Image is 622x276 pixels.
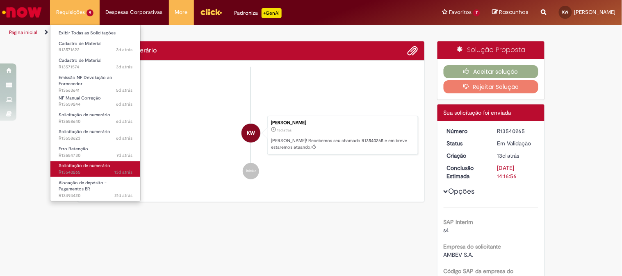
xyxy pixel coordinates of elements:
span: 13d atrás [497,152,519,159]
time: 23/09/2025 11:38:15 [116,118,132,124]
a: Exibir Todas as Solicitações [50,29,141,38]
span: KW [563,9,569,15]
button: Aceitar solução [444,65,538,78]
span: 13d atrás [277,128,292,133]
img: click_logo_yellow_360x200.png [200,6,222,18]
span: More [175,8,188,16]
button: Adicionar anexos [408,45,418,56]
a: Aberto R13563641 : Emissão NF Devolução ao Fornecedor [50,73,141,91]
time: 26/09/2025 16:30:25 [116,47,132,53]
a: Aberto R13558640 : Solicitação de numerário [50,111,141,126]
span: 6d atrás [116,101,132,107]
a: Aberto R13494420 : Alocação de depósito - Pagamentos BR [50,179,141,196]
span: R13563641 [59,87,132,94]
span: Sua solicitação foi enviada [444,109,511,116]
ul: Requisições [50,25,141,201]
span: Solicitação de numerário [59,112,110,118]
span: R13540265 [59,169,132,176]
time: 16/09/2025 15:16:52 [497,152,519,159]
span: R13571622 [59,47,132,53]
time: 08/09/2025 11:33:50 [114,192,132,199]
dt: Criação [441,152,491,160]
span: Erro Retenção [59,146,88,152]
dt: Número [441,127,491,135]
span: 6d atrás [116,135,132,141]
span: R13559244 [59,101,132,108]
span: R13494420 [59,192,132,199]
div: Katiane Weronezi [242,124,260,143]
time: 24/09/2025 15:27:36 [116,87,132,93]
b: SAP Interim [444,218,474,226]
span: s4 [444,226,449,234]
div: [DATE] 14:16:56 [497,164,535,180]
time: 23/09/2025 11:34:43 [116,135,132,141]
a: Aberto R13571574 : Cadastro de Material [50,56,141,71]
span: Emissão NF Devolução ao Fornecedor [59,75,112,87]
span: Cadastro de Material [59,57,101,63]
div: [PERSON_NAME] [271,120,414,125]
dt: Status [441,139,491,147]
span: R13554730 [59,152,132,159]
img: ServiceNow [1,4,43,20]
span: 21d atrás [114,192,132,199]
a: Aberto R13540265 : Solicitação de numerário [50,161,141,176]
span: Solicitação de numerário [59,163,110,169]
a: Aberto R13554730 : Erro Retenção [50,145,141,160]
span: [PERSON_NAME] [574,9,616,16]
div: 16/09/2025 15:16:52 [497,152,535,160]
span: R13558623 [59,135,132,142]
p: [PERSON_NAME]! Recebemos seu chamado R13540265 e em breve estaremos atuando. [271,138,414,150]
span: R13571574 [59,64,132,70]
button: Rejeitar Solução [444,80,538,93]
span: Despesas Corporativas [106,8,163,16]
time: 26/09/2025 16:24:17 [116,64,132,70]
a: Aberto R13571622 : Cadastro de Material [50,39,141,54]
a: Página inicial [9,29,37,36]
span: Rascunhos [499,8,529,16]
li: Katiane Weronezi [84,116,419,155]
div: Em Validação [497,139,535,147]
span: Solicitação de numerário [59,129,110,135]
time: 16/09/2025 15:16:52 [277,128,292,133]
time: 16/09/2025 15:16:53 [114,169,132,175]
div: R13540265 [497,127,535,135]
div: Padroniza [235,8,282,18]
span: 6d atrás [116,118,132,124]
span: NF Manual Correção [59,95,101,101]
span: R13558640 [59,118,132,125]
span: Favoritos [449,8,472,16]
span: 5d atrás [116,87,132,93]
span: Requisições [56,8,85,16]
span: 7 [473,9,480,16]
div: Solução Proposta [437,41,545,59]
span: AMBEV S.A. [444,251,474,258]
ul: Trilhas de página [6,25,408,40]
span: 3d atrás [116,64,132,70]
a: Rascunhos [492,9,529,16]
dt: Conclusão Estimada [441,164,491,180]
ul: Histórico de tíquete [84,67,419,188]
span: Alocação de depósito - Pagamentos BR [59,180,107,192]
a: Aberto R13558623 : Solicitação de numerário [50,127,141,143]
p: +GenAi [262,8,282,18]
span: 9 [87,9,93,16]
span: Cadastro de Material [59,41,101,47]
span: 7d atrás [116,152,132,158]
span: KW [247,123,255,143]
time: 22/09/2025 11:46:53 [116,152,132,158]
span: 13d atrás [114,169,132,175]
span: 3d atrás [116,47,132,53]
b: Empresa do solicitante [444,243,501,250]
a: Aberto R13559244 : NF Manual Correção [50,94,141,109]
